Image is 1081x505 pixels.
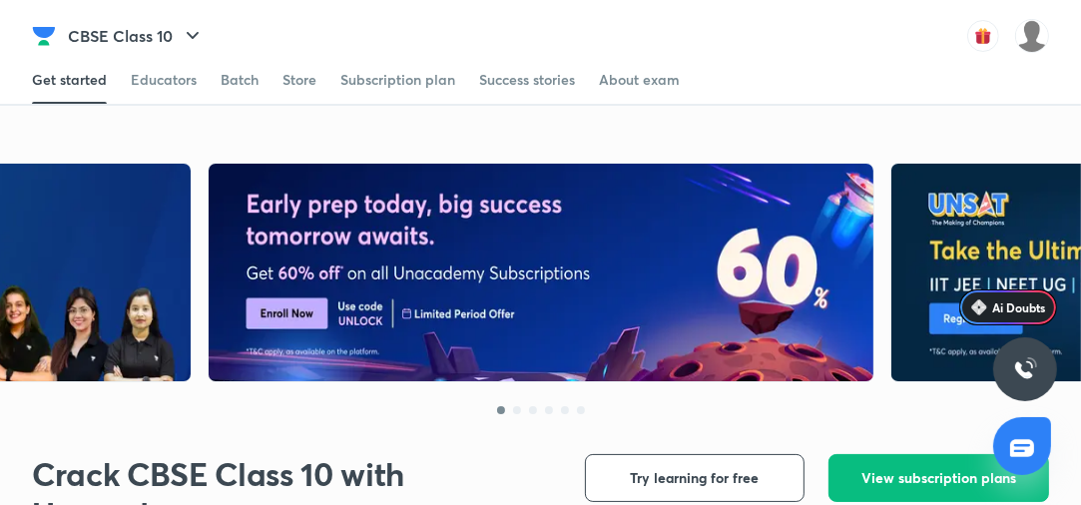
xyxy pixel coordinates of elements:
div: Batch [221,70,259,90]
button: CBSE Class 10 [56,16,217,56]
img: Company Logo [32,24,56,48]
div: Educators [131,70,197,90]
a: Get started [32,56,107,104]
div: Subscription plan [340,70,455,90]
a: Success stories [479,56,575,104]
div: Store [282,70,316,90]
span: Ai Doubts [992,299,1045,315]
button: View subscription plans [828,454,1049,502]
a: About exam [599,56,680,104]
img: avatar [967,20,999,52]
button: Try learning for free [585,454,805,502]
a: Ai Doubts [959,289,1057,325]
img: Nishi raghuwanshi [1015,19,1049,53]
a: Educators [131,56,197,104]
span: View subscription plans [861,468,1016,488]
img: ttu [1013,357,1037,381]
div: Success stories [479,70,575,90]
a: Store [282,56,316,104]
div: About exam [599,70,680,90]
img: Icon [971,299,987,315]
span: Try learning for free [631,468,760,488]
div: Get started [32,70,107,90]
a: Batch [221,56,259,104]
a: Subscription plan [340,56,455,104]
